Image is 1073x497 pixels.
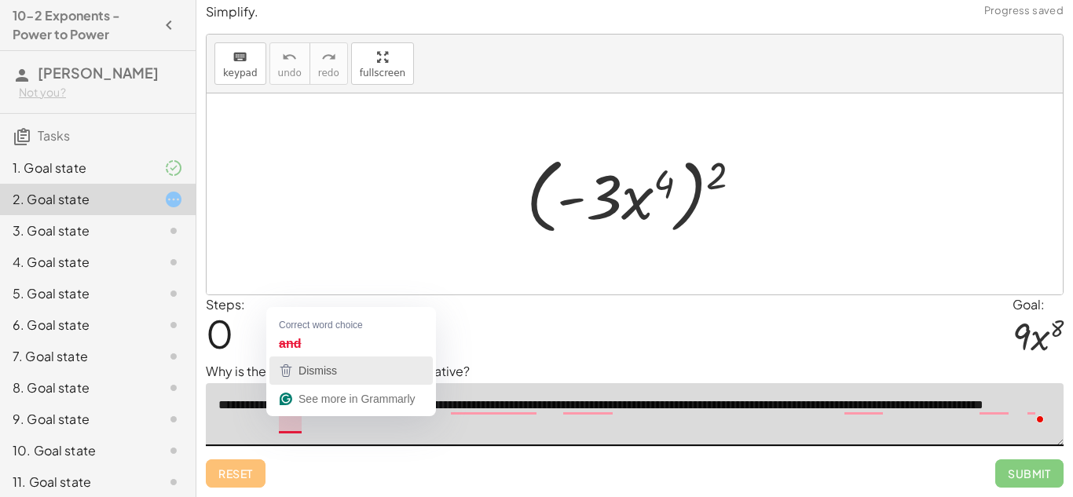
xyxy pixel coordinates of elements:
button: undoundo [269,42,310,85]
div: 8. Goal state [13,378,139,397]
span: Progress saved [984,3,1064,19]
div: 3. Goal state [13,221,139,240]
i: Task not started. [164,378,183,397]
label: Steps: [206,296,245,312]
div: 5. Goal state [13,284,139,303]
h4: 10-2 Exponents - Power to Power [13,6,155,44]
i: keyboard [233,48,247,67]
i: Task not started. [164,410,183,429]
button: keyboardkeypad [214,42,266,85]
i: Task not started. [164,473,183,492]
span: redo [318,68,339,79]
div: 11. Goal state [13,473,139,492]
i: Task not started. [164,316,183,334]
div: 6. Goal state [13,316,139,334]
span: Tasks [38,127,70,144]
div: 4. Goal state [13,253,139,272]
i: Task not started. [164,221,183,240]
i: Task not started. [164,347,183,366]
span: keypad [223,68,258,79]
button: redoredo [309,42,348,85]
span: 0 [206,309,233,357]
div: 10. Goal state [13,441,139,460]
div: Goal: [1013,295,1064,314]
p: Simplify. [206,3,1064,21]
div: 7. Goal state [13,347,139,366]
div: 9. Goal state [13,410,139,429]
span: fullscreen [360,68,405,79]
div: Not you? [19,85,183,100]
i: redo [321,48,336,67]
i: Task finished and part of it marked as correct. [164,159,183,177]
span: undo [278,68,302,79]
div: 1. Goal state [13,159,139,177]
i: Task not started. [164,253,183,272]
span: [PERSON_NAME] [38,64,159,82]
textarea: To enrich screen reader interactions, please activate Accessibility in Grammarly extension settings [206,383,1064,446]
i: undo [282,48,297,67]
i: Task not started. [164,441,183,460]
p: Why is the answer positive and not negative? [206,362,1064,381]
div: 2. Goal state [13,190,139,209]
i: Task started. [164,190,183,209]
button: fullscreen [351,42,414,85]
i: Task not started. [164,284,183,303]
